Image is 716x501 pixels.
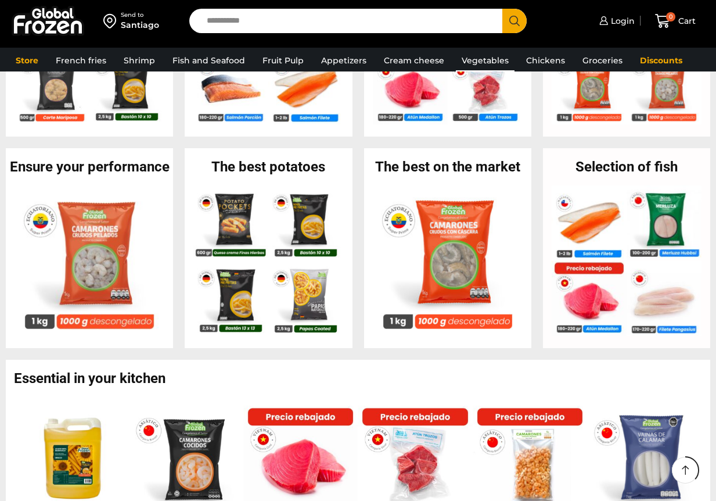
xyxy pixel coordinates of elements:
a: Appetizers [315,49,372,71]
a: Shrimp [118,49,161,71]
a: Fish and Seafood [167,49,251,71]
a: Chickens [520,49,571,71]
font: The best potatoes [211,159,325,175]
font: Shrimp [124,55,155,66]
font: Essential in your kitchen [14,370,165,387]
font: The best on the market [375,159,520,175]
font: Fish and Seafood [172,55,245,66]
font: Login [611,16,635,26]
font: Santiago [121,20,159,30]
font: Appetizers [321,55,366,66]
font: Selection of fish [575,159,678,175]
a: Vegetables [456,49,514,71]
a: Discounts [634,49,688,71]
button: Search button [502,9,527,33]
font: Cream cheese [384,55,444,66]
font: Store [16,55,38,66]
a: Fruit Pulp [257,49,310,71]
font: Cart [678,16,696,26]
font: Ensure your performance [10,159,170,175]
font: Fruit Pulp [262,55,304,66]
a: Cream cheese [378,49,450,71]
font: Vegetables [462,55,509,66]
a: Store [10,49,44,71]
font: Chickens [526,55,565,66]
font: Send to [121,11,143,19]
a: Groceries [577,49,628,71]
img: address-field-icon.svg [103,11,121,31]
a: 0 Cart [646,8,704,35]
font: French fries [56,55,106,66]
font: Discounts [640,55,682,66]
a: French fries [50,49,112,71]
font: Groceries [582,55,623,66]
font: 0 [669,13,673,20]
a: Login [596,9,635,33]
